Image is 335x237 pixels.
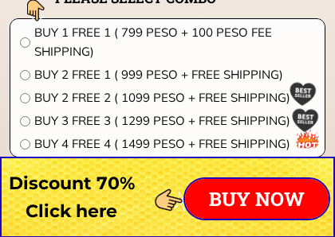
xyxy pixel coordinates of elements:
[185,179,329,219] p: BUY NOW
[34,65,315,84] span: BUY 2 FREE 1 ( 999 PESO + FREE SHIPPING)
[34,134,315,153] span: BUY 4 FREE 4 ( 1499 PESO + FREE SHIPPING)
[34,23,315,61] span: BUY 1 FREE 1 ( 799 PESO + 100 PESO FEE SHIPPING)
[34,88,315,107] span: BUY 2 FREE 2 ( 1099 PESO + FREE SHIPPING)
[34,111,315,130] span: BUY 3 FREE 3 ( 1299 PESO + FREE SHIPPING)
